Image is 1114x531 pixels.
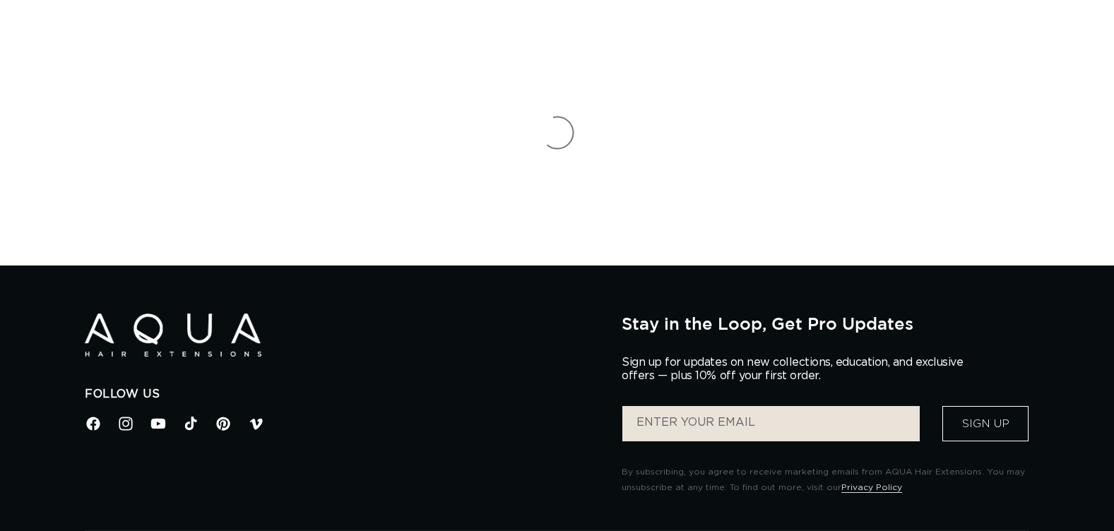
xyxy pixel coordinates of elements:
h2: Stay in the Loop, Get Pro Updates [622,314,1029,333]
h2: Follow Us [85,387,600,402]
input: ENTER YOUR EMAIL [622,406,920,441]
p: Sign up for updates on new collections, education, and exclusive offers — plus 10% off your first... [622,356,975,383]
a: Privacy Policy [841,483,902,491]
img: Aqua Hair Extensions [85,314,261,357]
button: Sign Up [942,406,1029,441]
p: By subscribing, you agree to receive marketing emails from AQUA Hair Extensions. You may unsubscr... [622,465,1029,495]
